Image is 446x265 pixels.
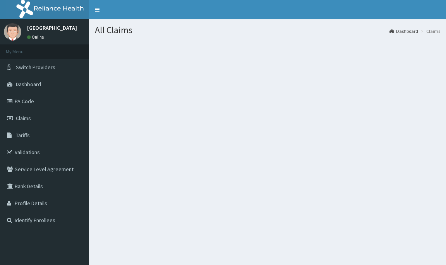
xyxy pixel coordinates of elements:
[16,115,31,122] span: Claims
[16,64,55,71] span: Switch Providers
[27,34,46,40] a: Online
[16,81,41,88] span: Dashboard
[419,28,440,34] li: Claims
[95,25,440,35] h1: All Claims
[27,25,77,31] p: [GEOGRAPHIC_DATA]
[4,23,21,41] img: User Image
[16,132,30,139] span: Tariffs
[389,28,418,34] a: Dashboard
